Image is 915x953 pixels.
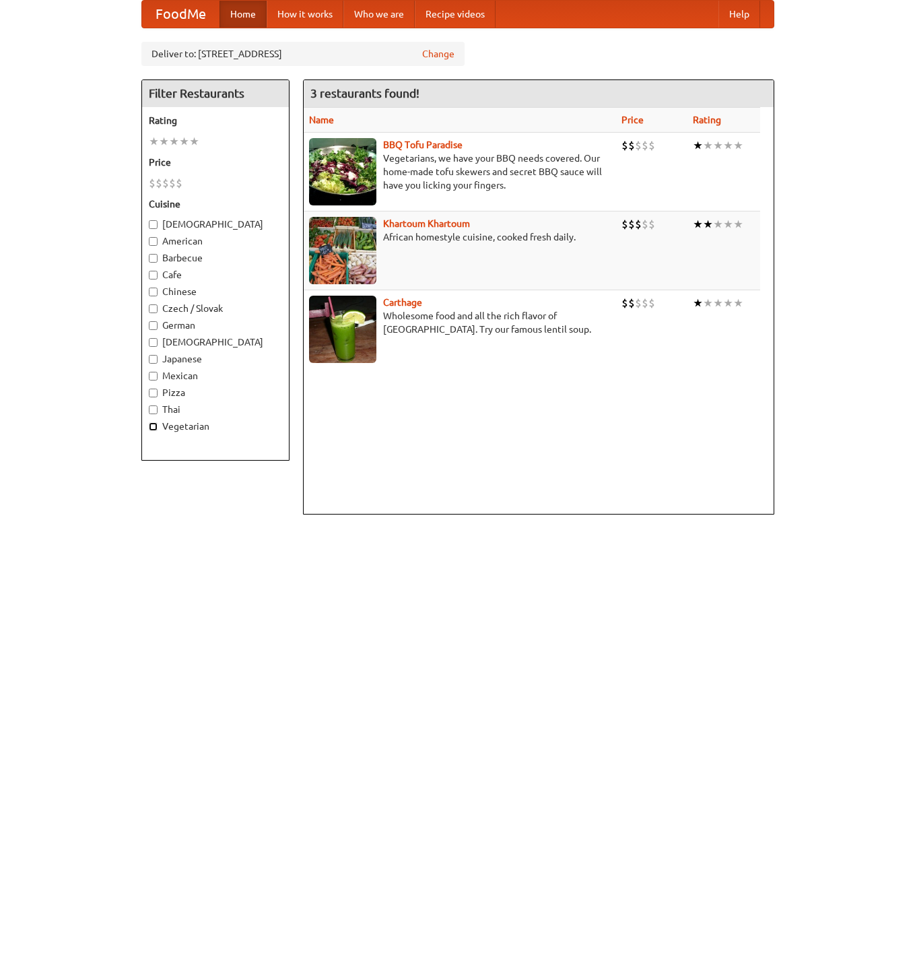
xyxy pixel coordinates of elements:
label: Barbecue [149,251,282,265]
h5: Rating [149,114,282,127]
label: American [149,234,282,248]
li: ★ [149,134,159,149]
li: ★ [703,138,713,153]
p: Vegetarians, we have your BBQ needs covered. Our home-made tofu skewers and secret BBQ sauce will... [309,152,611,192]
li: $ [149,176,156,191]
label: [DEMOGRAPHIC_DATA] [149,335,282,349]
li: $ [642,217,648,232]
input: Vegetarian [149,422,158,431]
li: ★ [723,296,733,310]
li: $ [162,176,169,191]
li: $ [648,138,655,153]
li: ★ [713,217,723,232]
p: Wholesome food and all the rich flavor of [GEOGRAPHIC_DATA]. Try our famous lentil soup. [309,309,611,336]
li: ★ [179,134,189,149]
li: ★ [159,134,169,149]
input: Mexican [149,372,158,381]
input: Cafe [149,271,158,280]
input: Chinese [149,288,158,296]
img: carthage.jpg [309,296,376,363]
li: ★ [703,217,713,232]
li: ★ [189,134,199,149]
a: BBQ Tofu Paradise [383,139,463,150]
h5: Price [149,156,282,169]
a: Home [219,1,267,28]
a: Help [718,1,760,28]
label: [DEMOGRAPHIC_DATA] [149,218,282,231]
li: $ [169,176,176,191]
label: German [149,319,282,332]
li: $ [621,296,628,310]
a: FoodMe [142,1,219,28]
input: [DEMOGRAPHIC_DATA] [149,338,158,347]
label: Chinese [149,285,282,298]
li: $ [642,296,648,310]
li: $ [648,217,655,232]
h4: Filter Restaurants [142,80,289,107]
li: ★ [713,138,723,153]
li: ★ [733,217,743,232]
li: ★ [733,138,743,153]
li: $ [628,296,635,310]
li: ★ [693,217,703,232]
li: $ [176,176,182,191]
li: $ [156,176,162,191]
li: $ [642,138,648,153]
label: Cafe [149,268,282,282]
li: $ [635,138,642,153]
input: [DEMOGRAPHIC_DATA] [149,220,158,229]
input: Pizza [149,389,158,397]
li: $ [621,217,628,232]
li: ★ [693,138,703,153]
label: Japanese [149,352,282,366]
li: ★ [703,296,713,310]
label: Pizza [149,386,282,399]
input: Barbecue [149,254,158,263]
li: $ [635,217,642,232]
a: How it works [267,1,343,28]
li: $ [648,296,655,310]
input: Czech / Slovak [149,304,158,313]
label: Thai [149,403,282,416]
input: American [149,237,158,246]
a: Price [621,114,644,125]
input: Japanese [149,355,158,364]
p: African homestyle cuisine, cooked fresh daily. [309,230,611,244]
img: tofuparadise.jpg [309,138,376,205]
h5: Cuisine [149,197,282,211]
label: Mexican [149,369,282,383]
li: ★ [733,296,743,310]
li: ★ [693,296,703,310]
a: Rating [693,114,721,125]
li: ★ [713,296,723,310]
li: $ [635,296,642,310]
li: ★ [723,217,733,232]
a: Recipe videos [415,1,496,28]
div: Deliver to: [STREET_ADDRESS] [141,42,465,66]
li: $ [628,217,635,232]
a: Khartoum Khartoum [383,218,470,229]
label: Czech / Slovak [149,302,282,315]
li: $ [628,138,635,153]
li: ★ [169,134,179,149]
li: ★ [723,138,733,153]
a: Carthage [383,297,422,308]
a: Change [422,47,454,61]
a: Who we are [343,1,415,28]
input: Thai [149,405,158,414]
li: $ [621,138,628,153]
a: Name [309,114,334,125]
input: German [149,321,158,330]
ng-pluralize: 3 restaurants found! [310,87,419,100]
img: khartoum.jpg [309,217,376,284]
label: Vegetarian [149,420,282,433]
